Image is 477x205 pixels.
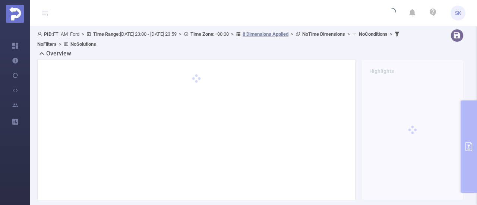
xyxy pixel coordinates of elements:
span: FT_AM_Ford [DATE] 23:00 - [DATE] 23:59 +00:00 [37,31,401,47]
h2: Overview [46,49,71,58]
b: No Conditions [359,31,388,37]
span: > [177,31,184,37]
span: > [288,31,296,37]
u: 8 Dimensions Applied [243,31,288,37]
b: Time Range: [93,31,120,37]
span: > [57,41,64,47]
span: > [345,31,352,37]
i: icon: user [37,32,44,36]
span: SK [455,6,461,20]
b: No Time Dimensions [302,31,345,37]
b: Time Zone: [190,31,215,37]
i: icon: loading [387,8,396,18]
span: > [79,31,86,37]
img: Protected Media [6,5,24,23]
b: No Solutions [70,41,96,47]
b: PID: [44,31,53,37]
span: > [229,31,236,37]
span: > [388,31,395,37]
b: No Filters [37,41,57,47]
